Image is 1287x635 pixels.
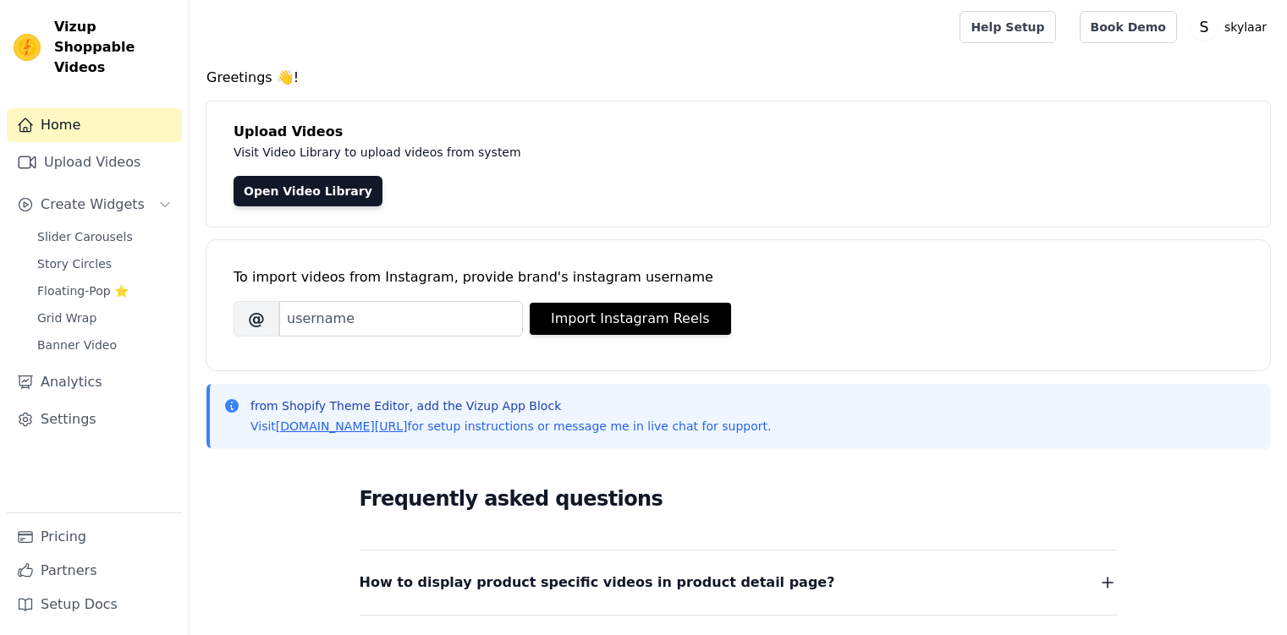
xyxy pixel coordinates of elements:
[234,301,279,337] span: @
[7,402,182,436] a: Settings
[54,17,175,78] span: Vizup Shoppable Videos
[37,309,96,326] span: Grid Wrap
[276,419,408,433] a: [DOMAIN_NAME][URL]
[1218,12,1273,42] p: skylaar
[250,397,771,414] p: from Shopify Theme Editor, add the Vizup App Block
[360,571,1118,594] button: How to display product specific videos in product detail page?
[41,194,145,215] span: Create Widgets
[250,418,771,435] p: Visit for setup instructions or message me in live chat for support.
[7,145,182,179] a: Upload Videos
[1080,11,1177,43] a: Book Demo
[37,282,129,299] span: Floating-Pop ⭐
[37,228,133,245] span: Slider Carousels
[37,255,112,272] span: Story Circles
[234,142,992,162] p: Visit Video Library to upload videos from system
[234,267,1243,287] div: To import videos from Instagram, provide brand's instagram username
[206,68,1270,88] h4: Greetings 👋!
[37,337,117,353] span: Banner Video
[234,176,382,206] a: Open Video Library
[360,482,1118,516] h2: Frequently asked questions
[7,108,182,142] a: Home
[234,122,1243,142] h4: Upload Videos
[360,571,835,594] span: How to display product specific videos in product detail page?
[27,252,182,276] a: Story Circles
[7,188,182,222] button: Create Widgets
[27,279,182,303] a: Floating-Pop ⭐
[14,34,41,61] img: Vizup
[7,554,182,588] a: Partners
[1191,12,1273,42] button: S skylaar
[960,11,1055,43] a: Help Setup
[27,306,182,330] a: Grid Wrap
[530,303,731,335] button: Import Instagram Reels
[279,301,523,337] input: username
[7,588,182,621] a: Setup Docs
[1200,19,1209,36] text: S
[7,520,182,554] a: Pricing
[27,225,182,249] a: Slider Carousels
[7,365,182,399] a: Analytics
[27,333,182,357] a: Banner Video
